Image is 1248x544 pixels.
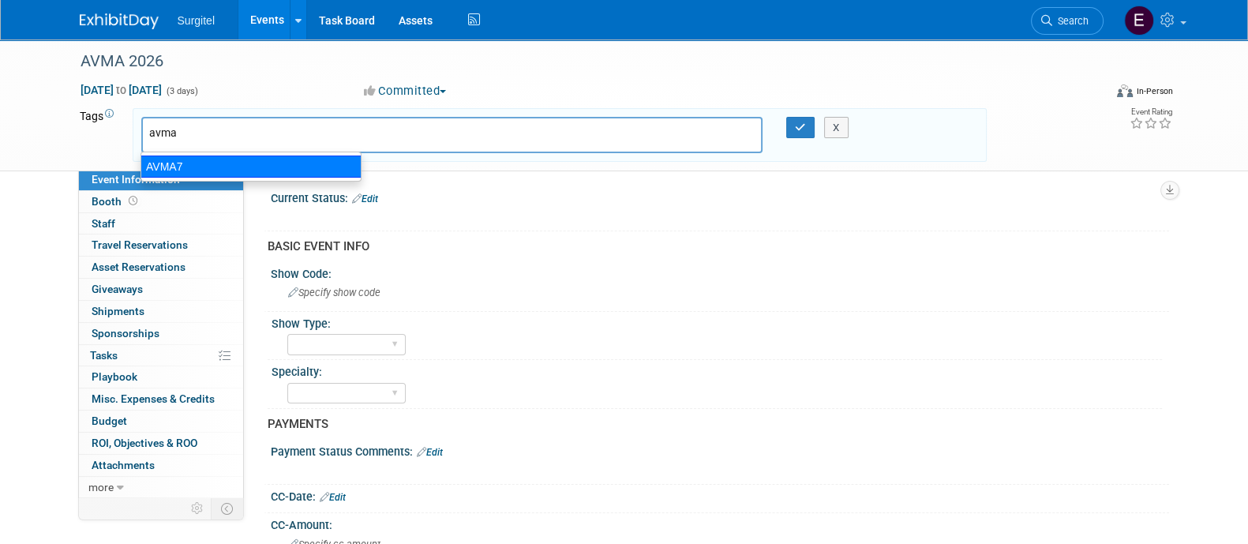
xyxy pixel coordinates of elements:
[90,349,118,362] span: Tasks
[268,238,1157,255] div: BASIC EVENT INFO
[165,86,198,96] span: (3 days)
[92,415,127,427] span: Budget
[79,169,243,190] a: Event Information
[79,301,243,322] a: Shipments
[1129,108,1171,116] div: Event Rating
[80,108,118,162] td: Tags
[79,213,243,234] a: Staff
[80,83,163,97] span: [DATE] [DATE]
[271,262,1169,282] div: Show Code:
[184,498,212,519] td: Personalize Event Tab Strip
[352,193,378,204] a: Edit
[272,312,1162,332] div: Show Type:
[80,13,159,29] img: ExhibitDay
[1135,85,1172,97] div: In-Person
[79,345,243,366] a: Tasks
[92,173,180,186] span: Event Information
[79,411,243,432] a: Budget
[141,156,362,178] div: AVMA7
[417,447,443,458] a: Edit
[92,217,115,230] span: Staff
[79,433,243,454] a: ROI, Objectives & ROO
[92,283,143,295] span: Giveaways
[92,370,137,383] span: Playbook
[1124,6,1154,36] img: Event Coordinator
[1052,15,1089,27] span: Search
[92,459,155,471] span: Attachments
[79,279,243,300] a: Giveaways
[824,117,849,139] button: X
[271,186,1169,207] div: Current Status:
[320,492,346,503] a: Edit
[178,14,215,27] span: Surgitel
[272,360,1162,380] div: Specialty:
[271,485,1169,505] div: CC-Date:
[271,440,1169,460] div: Payment Status Comments:
[79,388,243,410] a: Misc. Expenses & Credits
[75,47,1080,76] div: AVMA 2026
[92,238,188,251] span: Travel Reservations
[1010,82,1173,106] div: Event Format
[79,234,243,256] a: Travel Reservations
[92,305,144,317] span: Shipments
[92,261,186,273] span: Asset Reservations
[79,455,243,476] a: Attachments
[79,257,243,278] a: Asset Reservations
[114,84,129,96] span: to
[79,191,243,212] a: Booth
[211,498,243,519] td: Toggle Event Tabs
[92,195,141,208] span: Booth
[358,83,452,99] button: Committed
[79,323,243,344] a: Sponsorships
[288,287,380,298] span: Specify show code
[79,477,243,498] a: more
[79,366,243,388] a: Playbook
[88,481,114,493] span: more
[92,327,159,340] span: Sponsorships
[126,195,141,207] span: Booth not reserved yet
[92,392,215,405] span: Misc. Expenses & Credits
[1031,7,1104,35] a: Search
[149,125,370,141] input: Type tag and hit enter
[268,416,1157,433] div: PAYMENTS
[1117,84,1133,97] img: Format-Inperson.png
[92,437,197,449] span: ROI, Objectives & ROO
[271,513,1169,533] div: CC-Amount:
